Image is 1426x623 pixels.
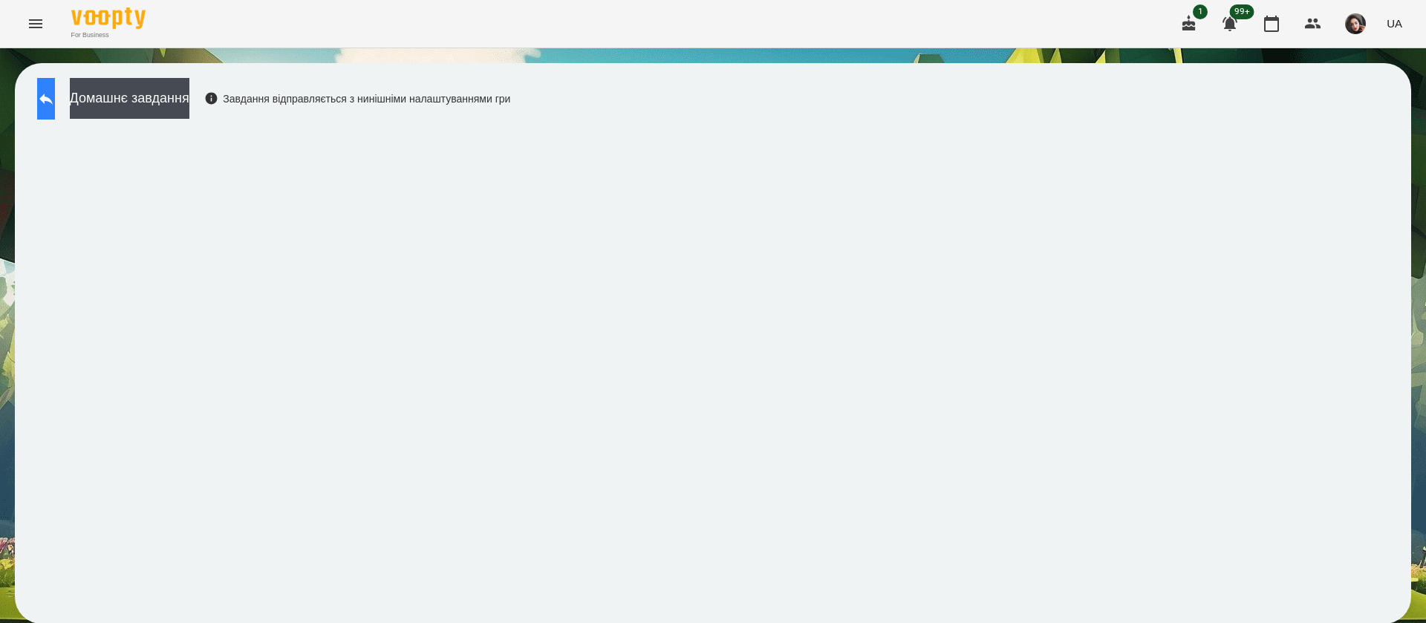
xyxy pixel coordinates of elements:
[71,7,146,29] img: Voopty Logo
[204,91,511,106] div: Завдання відправляється з нинішніми налаштуваннями гри
[1387,16,1402,31] span: UA
[1381,10,1408,37] button: UA
[18,6,53,42] button: Menu
[71,30,146,40] span: For Business
[1193,4,1208,19] span: 1
[1230,4,1254,19] span: 99+
[70,78,189,119] button: Домашнє завдання
[1345,13,1366,34] img: 415cf204168fa55e927162f296ff3726.jpg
